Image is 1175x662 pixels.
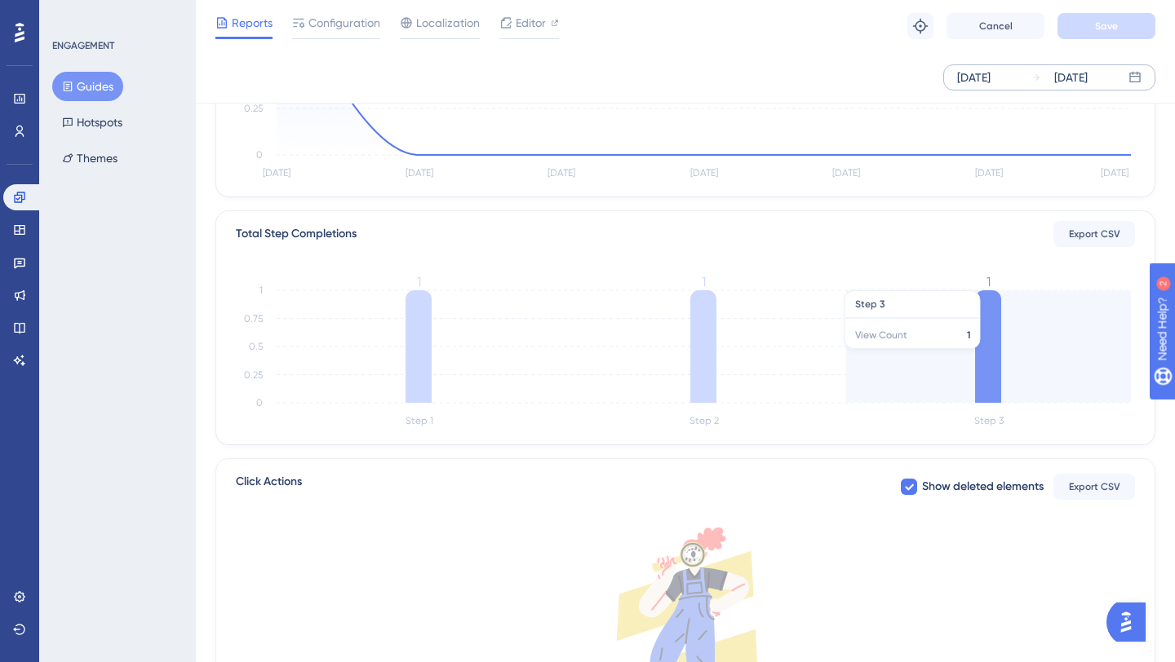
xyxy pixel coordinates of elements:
span: Editor [516,13,546,33]
span: Save [1095,20,1118,33]
iframe: UserGuiding AI Assistant Launcher [1106,598,1155,647]
span: Click Actions [236,472,302,501]
button: Guides [52,72,123,101]
tspan: Step 1 [406,415,433,426]
tspan: [DATE] [548,167,575,179]
span: Reports [232,13,273,33]
span: Export CSV [1069,227,1120,241]
tspan: 1 [702,274,706,289]
span: Cancel [979,20,1013,33]
div: [DATE] [1054,68,1088,87]
tspan: [DATE] [406,167,433,179]
span: Configuration [308,13,380,33]
button: Export CSV [1053,474,1135,500]
tspan: 1 [417,274,421,289]
button: Save [1057,13,1155,39]
span: Localization [416,13,480,33]
div: 2 [113,8,118,21]
tspan: 0.25 [244,103,263,114]
tspan: [DATE] [975,167,1003,179]
div: [DATE] [957,68,991,87]
tspan: 1 [259,285,263,296]
tspan: 1 [987,274,991,289]
span: Export CSV [1069,480,1120,493]
tspan: 0.75 [244,313,263,324]
span: Show deleted elements [922,477,1044,496]
tspan: Step 2 [689,415,719,426]
span: Need Help? [38,4,102,24]
tspan: [DATE] [832,167,860,179]
div: Total Step Completions [236,224,357,244]
tspan: [DATE] [690,167,718,179]
button: Themes [52,143,127,173]
div: ENGAGEMENT [52,39,114,52]
tspan: [DATE] [1101,167,1128,179]
button: Export CSV [1053,221,1135,247]
tspan: 0.5 [249,341,263,352]
tspan: 0 [256,149,263,161]
tspan: [DATE] [263,167,290,179]
button: Hotspots [52,108,132,137]
tspan: Step 3 [974,415,1004,426]
button: Cancel [947,13,1044,39]
tspan: 0 [256,397,263,408]
tspan: 0.25 [244,369,263,381]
